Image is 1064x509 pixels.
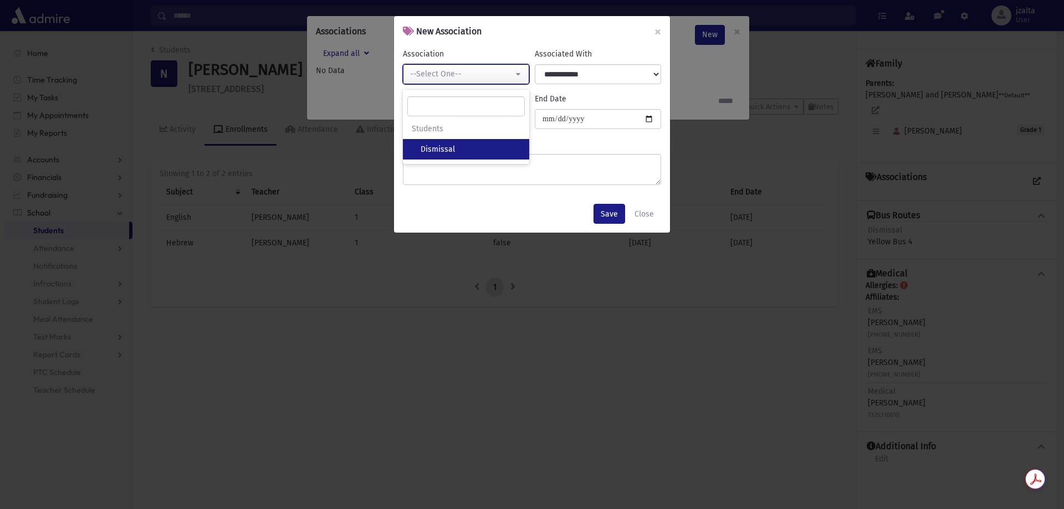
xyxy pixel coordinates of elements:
[403,48,444,60] label: Association
[594,204,625,224] button: Save
[627,204,661,224] button: Close
[407,96,525,116] input: Search
[412,123,443,135] span: Students
[403,64,529,84] button: --Select One--
[535,48,592,60] label: Associated With
[410,68,513,80] div: --Select One--
[646,16,670,47] button: ×
[403,25,482,38] h6: New Association
[421,144,455,155] span: Dismissal
[535,93,566,105] label: End Date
